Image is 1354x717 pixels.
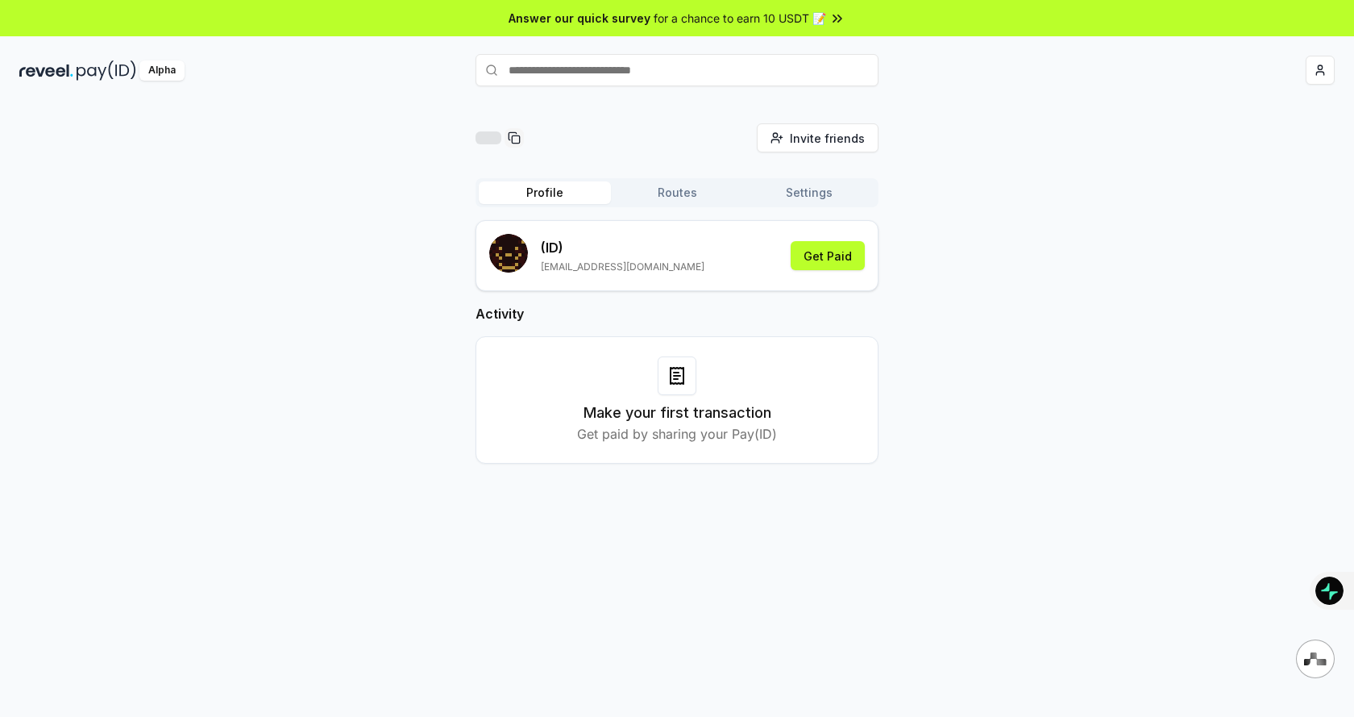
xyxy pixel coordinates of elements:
p: (ID) [541,238,704,257]
button: Profile [479,181,611,204]
h2: Activity [476,304,878,323]
p: Get paid by sharing your Pay(ID) [577,424,777,444]
h3: Make your first transaction [584,402,771,424]
img: svg+xml,%3Csvg%20xmlns%3D%22http%3A%2F%2Fwww.w3.org%2F2000%2Fsvg%22%20width%3D%2228%22%20height%3... [1304,652,1327,665]
img: reveel_dark [19,60,73,81]
span: Invite friends [790,130,865,147]
div: Alpha [139,60,185,81]
button: Routes [611,181,743,204]
img: pay_id [77,60,136,81]
button: Get Paid [791,241,865,270]
button: Invite friends [757,123,878,152]
p: [EMAIL_ADDRESS][DOMAIN_NAME] [541,261,704,273]
button: Settings [743,181,875,204]
span: for a chance to earn 10 USDT 📝 [654,10,826,27]
span: Answer our quick survey [509,10,650,27]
